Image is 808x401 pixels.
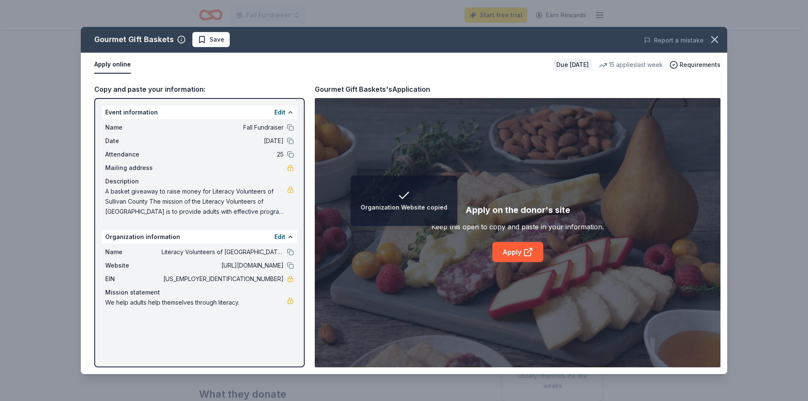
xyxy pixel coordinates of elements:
button: Edit [274,232,285,242]
span: 25 [162,149,284,159]
span: [URL][DOMAIN_NAME] [162,260,284,271]
span: Save [210,35,224,45]
span: Literacy Volunteers of [GEOGRAPHIC_DATA] [162,247,284,257]
span: Mailing address [105,163,162,173]
span: Website [105,260,162,271]
span: Requirements [680,60,720,70]
span: EIN [105,274,162,284]
div: Gourmet Gift Baskets [94,33,174,46]
div: Gourmet Gift Baskets's Application [315,84,430,95]
div: Mission statement [105,287,294,297]
button: Report a mistake [644,35,704,45]
div: Description [105,176,294,186]
span: We help adults help themselves through literacy. [105,297,287,308]
div: Keep this open to copy and paste in your information. [431,222,604,232]
span: Name [105,122,162,133]
div: Apply on the donor's site [465,203,570,217]
div: Due [DATE] [553,59,592,71]
button: Save [192,32,230,47]
span: Name [105,247,162,257]
span: [US_EMPLOYER_IDENTIFICATION_NUMBER] [162,274,284,284]
span: A basket giveaway to raise money for Literacy Volunteers of Sullivan County The mission of the Li... [105,186,287,217]
div: Organization Website copied [361,202,447,212]
button: Apply online [94,56,131,74]
button: Requirements [670,60,720,70]
button: Edit [274,107,285,117]
span: Fall Fundraiser [162,122,284,133]
a: Apply [492,242,543,262]
div: Organization information [102,230,297,244]
div: Event information [102,106,297,119]
div: 15 applies last week [599,60,663,70]
span: Date [105,136,162,146]
div: Copy and paste your information: [94,84,305,95]
span: Attendance [105,149,162,159]
span: [DATE] [162,136,284,146]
